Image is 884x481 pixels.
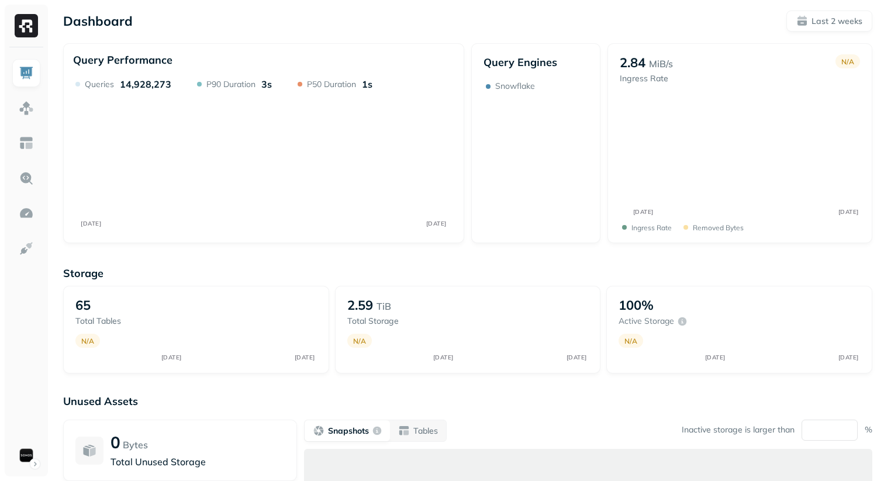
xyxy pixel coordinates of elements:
[353,337,366,345] p: N/A
[295,354,315,361] tspan: [DATE]
[619,316,674,327] p: Active storage
[620,54,645,71] p: 2.84
[81,220,101,227] tspan: [DATE]
[19,101,34,116] img: Assets
[633,208,653,216] tspan: [DATE]
[110,432,120,452] p: 0
[377,299,391,313] p: TiB
[81,337,94,345] p: N/A
[484,56,588,69] p: Query Engines
[63,267,872,280] p: Storage
[15,14,38,37] img: Ryft
[682,424,795,435] p: Inactive storage is larger than
[18,447,34,463] img: Sonos
[705,354,725,361] tspan: [DATE]
[328,425,369,437] p: Snapshots
[649,57,673,71] p: MiB/s
[620,73,673,84] p: Ingress Rate
[495,81,535,92] p: Snowflake
[19,136,34,151] img: Asset Explorer
[433,354,454,361] tspan: [DATE]
[120,78,171,90] p: 14,928,273
[838,354,858,361] tspan: [DATE]
[85,79,114,90] p: Queries
[619,297,654,313] p: 100%
[347,297,373,313] p: 2.59
[624,337,637,345] p: N/A
[567,354,587,361] tspan: [DATE]
[362,78,372,90] p: 1s
[73,53,172,67] p: Query Performance
[19,241,34,256] img: Integrations
[841,57,854,66] p: N/A
[110,455,285,469] p: Total Unused Storage
[19,171,34,186] img: Query Explorer
[206,79,255,90] p: P90 Duration
[261,78,272,90] p: 3s
[123,438,148,452] p: Bytes
[19,65,34,81] img: Dashboard
[63,395,872,408] p: Unused Assets
[865,424,872,435] p: %
[19,206,34,221] img: Optimization
[75,297,91,313] p: 65
[347,316,431,327] p: Total storage
[63,13,133,29] p: Dashboard
[812,16,862,27] p: Last 2 weeks
[631,223,672,232] p: Ingress Rate
[75,316,160,327] p: Total tables
[693,223,744,232] p: Removed bytes
[426,220,447,227] tspan: [DATE]
[413,425,438,437] p: Tables
[786,11,872,32] button: Last 2 weeks
[307,79,356,90] p: P50 Duration
[161,354,182,361] tspan: [DATE]
[838,208,858,216] tspan: [DATE]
